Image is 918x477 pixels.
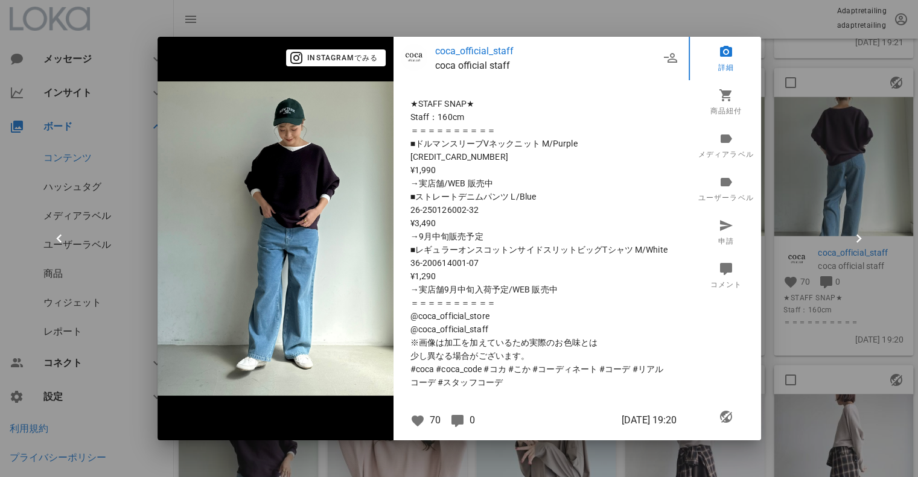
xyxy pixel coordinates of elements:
[410,137,672,150] span: ■ドルマンスリーブVネックニット M/Purple
[410,323,672,336] span: @coca_official_staff
[410,270,672,283] span: ¥1,290
[410,203,672,216] span: 26-250126002-32
[410,309,672,323] span: @coca_official_store
[622,413,677,428] span: [DATE] 19:20
[410,296,672,309] span: ＝＝＝＝＝＝＝＝＝＝
[470,414,475,426] span: 0
[286,49,386,66] button: Instagramでみる
[410,216,672,230] span: ¥3,490
[410,163,672,177] span: ¥1,990
[410,177,672,190] span: →実店舗/WEB 販売中
[410,150,672,163] span: [CREDIT_CARD_NUMBER]
[410,349,672,362] span: 少し異なる場合がございます。
[689,210,763,254] a: 申請
[410,110,672,124] span: Staff：160cm
[410,243,672,256] span: ■レギュラーオンスコットンサイドスリットビッグTシャツ M/White
[410,124,672,137] span: ＝＝＝＝＝＝＝＝＝＝
[410,97,672,110] span: ★STAFF SNAP★
[689,37,763,80] a: 詳細
[293,52,378,63] span: Instagramでみる
[286,51,386,63] a: Instagramでみる
[410,283,672,296] span: →実店舗9月中旬入荷予定/WEB 販売中
[410,256,672,270] span: 36-200614001-07
[410,336,672,349] span: ※画像は加工を加えているため実際のお色味とは
[435,44,660,58] a: coca_official_staff
[689,124,763,167] a: メディアラベル
[410,362,672,389] span: #coca #coca_code #コカ #こか #コーディネート #コーデ #リアルコーデ #スタッフコーデ
[689,254,763,297] a: コメント
[158,81,394,396] img: 1480604542756219_18071426477132517_6323689054559921633_n.jpg
[430,414,441,426] span: 70
[689,167,763,210] a: ユーザーラベル
[689,80,763,124] a: 商品紐付
[410,190,672,203] span: ■ストレートデニムパンツ L/Blue
[435,58,660,73] p: coca official staff
[410,230,672,243] span: →9月中旬販売予定
[401,44,427,71] img: coca_official_staff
